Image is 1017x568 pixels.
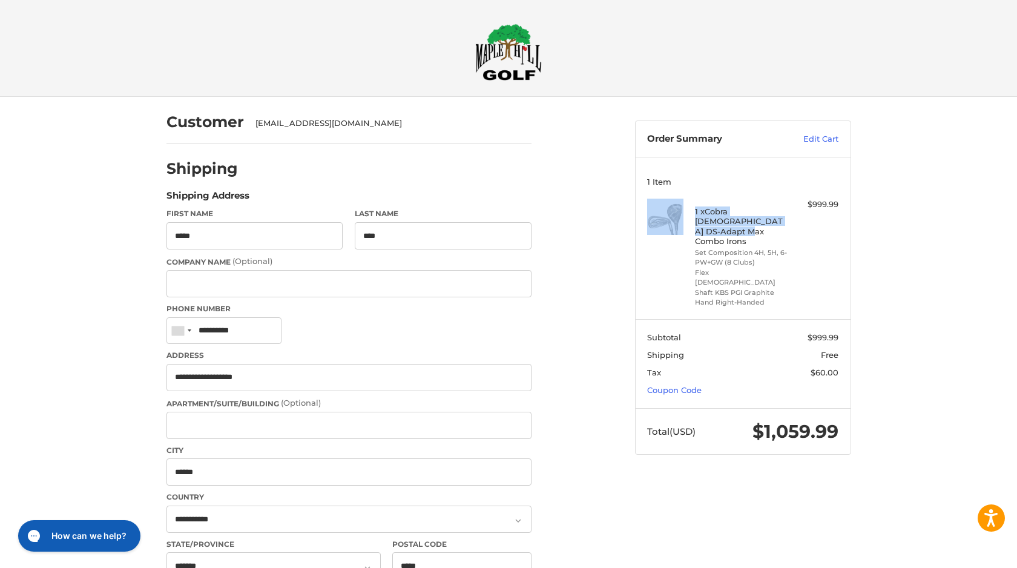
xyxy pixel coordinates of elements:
li: Hand Right-Handed [695,297,788,308]
div: $999.99 [791,199,838,211]
span: $999.99 [808,332,838,342]
img: Maple Hill Golf [475,24,542,81]
li: Flex [DEMOGRAPHIC_DATA] [695,268,788,288]
label: First Name [166,208,343,219]
label: Postal Code [392,539,532,550]
label: State/Province [166,539,381,550]
legend: Shipping Address [166,189,249,208]
label: Last Name [355,208,532,219]
h3: 1 Item [647,177,838,187]
li: Set Composition 4H, 5H, 6-PW+GW (8 Clubs) [695,248,788,268]
label: City [166,445,532,456]
h2: Customer [166,113,244,131]
iframe: Gorgias live chat messenger [12,516,144,556]
span: Tax [647,368,661,377]
a: Coupon Code [647,385,702,395]
span: Subtotal [647,332,681,342]
a: Edit Cart [777,133,838,145]
span: $1,059.99 [752,420,838,443]
span: Shipping [647,350,684,360]
span: Total (USD) [647,426,696,437]
div: [EMAIL_ADDRESS][DOMAIN_NAME] [255,117,519,130]
h4: 1 x Cobra [DEMOGRAPHIC_DATA] DS-Adapt Max Combo Irons [695,206,788,246]
h3: Order Summary [647,133,777,145]
small: (Optional) [281,398,321,408]
label: Company Name [166,256,532,268]
label: Apartment/Suite/Building [166,397,532,409]
label: Country [166,492,532,503]
span: Free [821,350,838,360]
small: (Optional) [232,256,272,266]
span: $60.00 [811,368,838,377]
label: Phone Number [166,303,532,314]
h2: Shipping [166,159,238,178]
label: Address [166,350,532,361]
li: Shaft KBS PGI Graphite [695,288,788,298]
